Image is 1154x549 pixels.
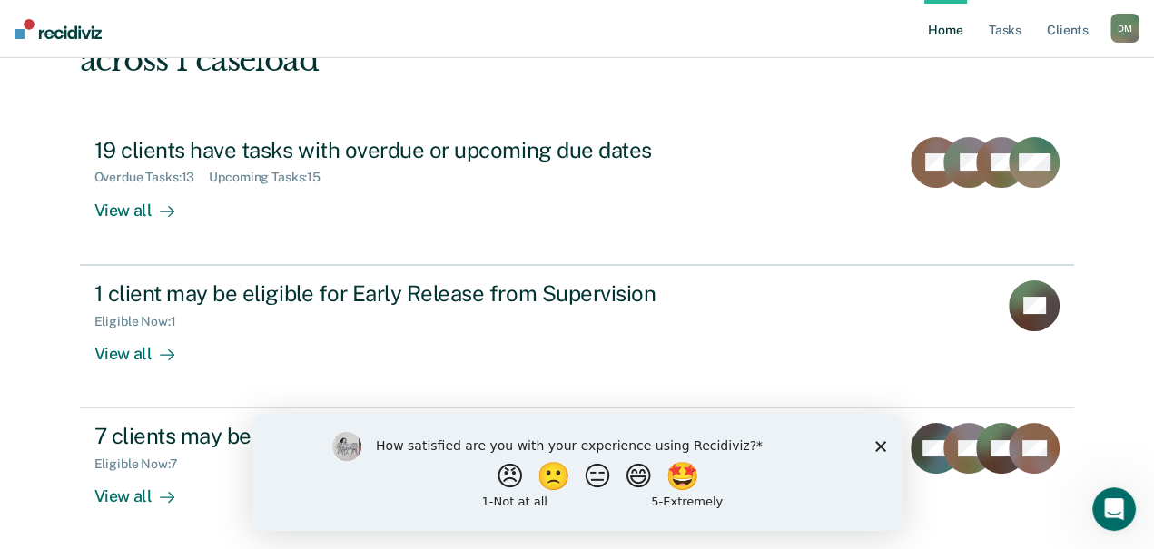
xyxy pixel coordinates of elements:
iframe: Intercom live chat [1092,487,1136,531]
button: DM [1110,14,1139,43]
div: 19 clients have tasks with overdue or upcoming due dates [94,137,732,163]
div: Eligible Now : 7 [94,456,192,472]
div: Eligible Now : 1 [94,314,191,329]
iframe: Survey by Kim from Recidiviz [252,414,902,531]
a: 1 client may be eligible for Early Release from SupervisionEligible Now:1View all [80,265,1075,408]
a: 19 clients have tasks with overdue or upcoming due datesOverdue Tasks:13Upcoming Tasks:15View all [80,123,1075,265]
div: D M [1110,14,1139,43]
img: Recidiviz [15,19,102,39]
div: Hi, Devyn. We’ve found some outstanding items across 1 caseload [80,5,876,79]
div: View all [94,472,196,507]
div: Upcoming Tasks : 15 [209,170,335,185]
div: Overdue Tasks : 13 [94,170,210,185]
div: View all [94,328,196,364]
div: 7 clients may be eligible for Annual Report Status [94,423,732,449]
div: 1 client may be eligible for Early Release from Supervision [94,280,732,307]
div: View all [94,185,196,221]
